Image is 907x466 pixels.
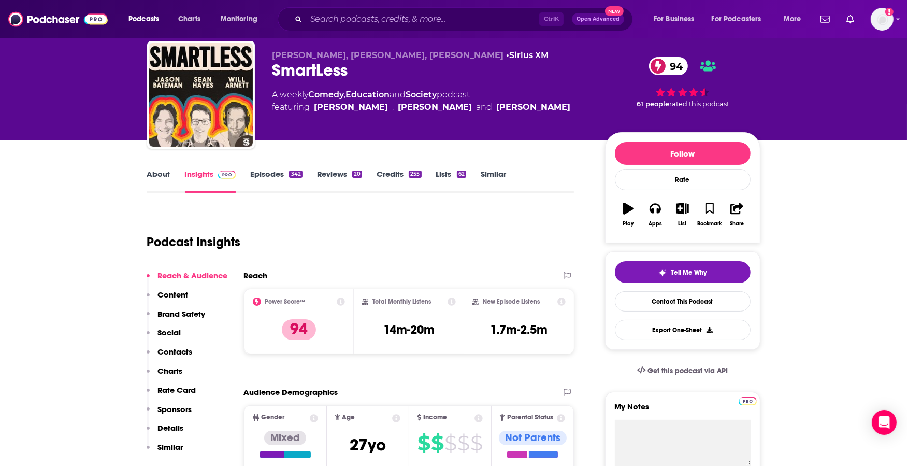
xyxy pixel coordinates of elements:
span: , [393,101,394,114]
button: Sponsors [147,404,192,423]
a: Will Arnett [497,101,571,114]
button: Open AdvancedNew [572,13,624,25]
a: Contact This Podcast [615,291,751,312]
span: More [784,12,801,26]
a: Show notifications dropdown [842,10,858,28]
p: 94 [282,319,316,340]
a: Get this podcast via API [629,358,737,384]
h2: Power Score™ [265,298,306,305]
button: Export One-Sheet [615,320,751,340]
button: Play [615,196,642,233]
p: Content [158,290,189,300]
div: Search podcasts, credits, & more... [287,7,643,31]
span: $ [444,435,456,451]
a: Comedy [309,90,344,100]
div: Apps [649,221,662,227]
div: 94 61 peoplerated this podcast [605,50,760,115]
img: SmartLess [149,43,253,147]
div: List [679,221,687,227]
span: Income [423,414,447,421]
a: Reviews20 [317,169,362,193]
a: Jason Bateman [398,101,472,114]
p: Rate Card [158,385,196,395]
div: 255 [409,171,421,178]
span: 61 people [637,100,670,108]
div: Open Intercom Messenger [872,410,897,435]
span: Podcasts [128,12,159,26]
a: InsightsPodchaser Pro [185,169,236,193]
h2: Audience Demographics [244,387,338,397]
div: Mixed [264,431,306,445]
span: rated this podcast [670,100,730,108]
p: Similar [158,442,183,452]
span: Parental Status [507,414,553,421]
button: Show profile menu [871,8,894,31]
span: Logged in as eseto [871,8,894,31]
img: Podchaser Pro [739,397,757,405]
button: tell me why sparkleTell Me Why [615,261,751,283]
a: Lists62 [436,169,466,193]
span: Charts [178,12,200,26]
span: Monitoring [221,12,257,26]
div: Bookmark [697,221,722,227]
span: $ [457,435,469,451]
a: Similar [481,169,506,193]
a: Sean Hayes [314,101,388,114]
button: open menu [213,11,271,27]
label: My Notes [615,402,751,420]
a: Education [346,90,390,100]
button: Reach & Audience [147,271,228,290]
span: Gender [262,414,285,421]
p: Brand Safety [158,309,206,319]
img: Podchaser Pro [218,171,236,179]
a: Charts [171,11,207,27]
p: Contacts [158,347,193,357]
button: Share [723,196,750,233]
button: Rate Card [147,385,196,404]
span: and [390,90,406,100]
span: Age [342,414,355,421]
button: Apps [642,196,669,233]
span: $ [417,435,430,451]
button: open menu [705,11,776,27]
img: tell me why sparkle [658,269,667,277]
span: • [507,50,549,60]
img: User Profile [871,8,894,31]
img: Podchaser - Follow, Share and Rate Podcasts [8,9,108,29]
button: Social [147,328,181,347]
p: Charts [158,366,183,376]
a: Pro website [739,396,757,405]
span: Open Advanced [577,17,620,22]
span: and [477,101,493,114]
a: Show notifications dropdown [816,10,834,28]
button: Details [147,423,184,442]
div: Not Parents [499,431,567,445]
h2: Total Monthly Listens [372,298,431,305]
button: Bookmark [696,196,723,233]
span: Tell Me Why [671,269,707,277]
a: Sirius XM [510,50,549,60]
button: List [669,196,696,233]
span: Ctrl K [539,12,564,26]
span: New [605,6,624,16]
a: About [147,169,170,193]
p: Reach & Audience [158,271,228,280]
svg: Add a profile image [885,8,894,16]
span: featuring [272,101,571,114]
input: Search podcasts, credits, & more... [306,11,539,27]
span: For Business [654,12,695,26]
p: Details [158,423,184,433]
p: Social [158,328,181,337]
div: 20 [352,171,362,178]
button: Contacts [147,347,193,366]
span: , [344,90,346,100]
span: $ [431,435,443,451]
h2: Reach [244,271,268,280]
h3: 1.7m-2.5m [491,322,548,337]
button: Similar [147,442,183,461]
p: Sponsors [158,404,192,414]
div: 62 [457,171,466,178]
button: Content [147,290,189,309]
div: Play [623,221,634,227]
